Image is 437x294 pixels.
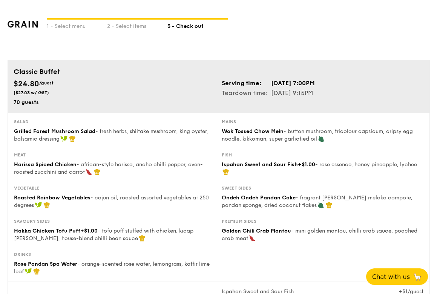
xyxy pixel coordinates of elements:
div: Drinks [14,251,216,257]
img: icon-vegetarian.fe4039eb.svg [317,202,324,208]
img: icon-chef-hat.a58ddaea.svg [94,168,101,175]
span: - mini golden mantou, chilli crab sauce, poached crab meat [222,228,417,242]
div: Savoury sides [14,218,216,224]
div: 2 - Select items [107,20,167,30]
div: Salad [14,119,216,125]
td: [DATE] 7:00PM [271,78,315,88]
img: icon-vegan.f8ff3823.svg [60,135,68,142]
div: Mains [222,119,423,125]
img: icon-chef-hat.a58ddaea.svg [326,202,333,208]
span: Chat with us [372,273,410,280]
span: Rose Pandan Spa Water [14,261,77,267]
img: icon-vegetarian.fe4039eb.svg [318,135,325,142]
img: icon-spicy.37a8142b.svg [86,168,92,175]
td: Serving time: [222,78,271,88]
span: Golden Chili Crab Mantou [222,228,291,234]
div: Premium sides [222,218,423,224]
img: icon-chef-hat.a58ddaea.svg [33,268,40,275]
span: Ispahan Sweet and Sour Fish [222,161,298,168]
span: Ondeh Ondeh Pandan Cake [222,194,296,201]
div: Sweet sides [222,185,423,191]
span: - fragrant [PERSON_NAME] melaka compote, pandan sponge, dried coconut flakes [222,194,412,208]
span: - tofu puff stuffed with chicken, kicap [PERSON_NAME], house-blend chilli bean sauce [14,228,193,242]
span: +$1.00 [298,161,315,168]
div: 3 - Check out [167,20,228,30]
span: Grilled Forest Mushroom Salad [14,128,95,135]
span: Harissa Spiced Chicken [14,161,77,168]
span: - button mushroom, tricolour capsicum, cripsy egg noodle, kikkoman, super garlicfied oil [222,128,413,142]
td: [DATE] 9:15PM [271,88,315,98]
div: Meat [14,152,216,158]
span: Wok Tossed Chow Mein [222,128,284,135]
div: Classic Buffet [14,66,424,77]
img: icon-spicy.37a8142b.svg [249,235,256,242]
span: /guest [39,80,54,86]
img: grain-logotype.1cdc1e11.png [8,21,38,28]
img: icon-chef-hat.a58ddaea.svg [43,202,50,208]
span: Roasted Rainbow Vegetables [14,194,90,201]
img: icon-vegan.f8ff3823.svg [35,202,42,208]
button: Chat with us🦙 [366,268,428,285]
span: $24.80 [14,80,39,89]
span: - rose essence, honey pineapple, lychee [315,161,417,168]
img: icon-vegan.f8ff3823.svg [25,268,32,275]
span: Hakka Chicken Tofu Puff [14,228,80,234]
span: - orange-scented rose water, lemongrass, kaffir lime leaf [14,261,210,275]
div: 1 - Select menu [47,20,107,30]
span: - african-style harissa, ancho chilli pepper, oven-roasted zucchini and carrot [14,161,203,175]
span: - cajun oil, roasted assorted vegetables at 250 degrees [14,194,209,208]
img: icon-chef-hat.a58ddaea.svg [222,168,229,175]
div: Fish [222,152,423,158]
span: ($27.03 w/ GST) [14,90,49,95]
span: +$1.00 [80,228,98,234]
img: icon-chef-hat.a58ddaea.svg [139,235,146,242]
img: icon-chef-hat.a58ddaea.svg [69,135,76,142]
span: 🦙 [413,273,422,281]
div: Vegetable [14,185,216,191]
div: 70 guests [14,99,216,106]
td: Teardown time: [222,88,271,98]
span: - fresh herbs, shiitake mushroom, king oyster, balsamic dressing [14,128,208,142]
